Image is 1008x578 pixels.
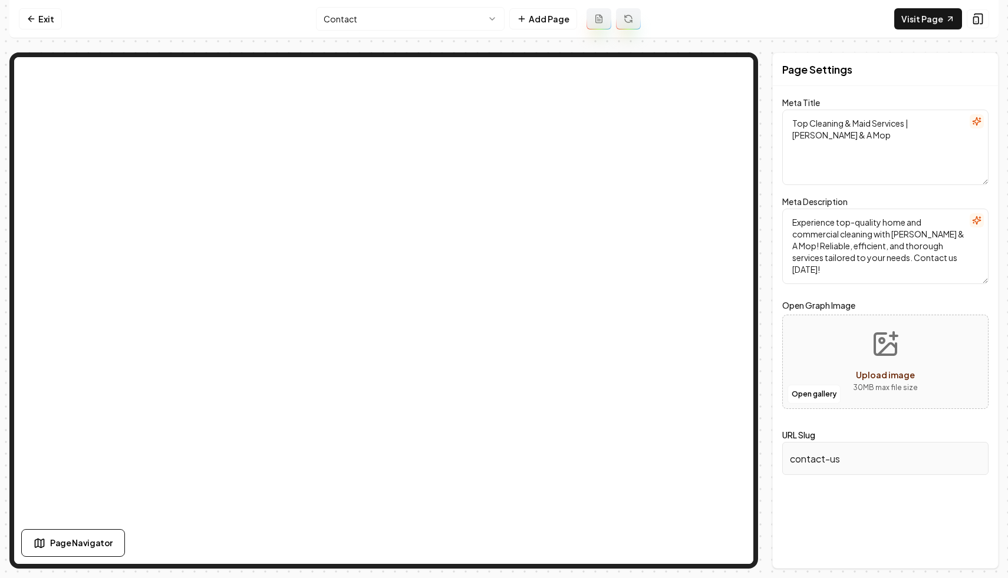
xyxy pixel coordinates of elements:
[856,369,915,380] span: Upload image
[782,430,815,440] label: URL Slug
[782,298,989,312] label: Open Graph Image
[19,8,62,29] a: Exit
[788,385,841,404] button: Open gallery
[587,8,611,29] button: Add admin page prompt
[782,196,848,207] label: Meta Description
[853,382,918,394] p: 30 MB max file size
[509,8,577,29] button: Add Page
[50,537,113,549] span: Page Navigator
[616,8,641,29] button: Regenerate page
[844,321,927,403] button: Upload image
[782,61,852,78] h2: Page Settings
[782,97,820,108] label: Meta Title
[894,8,962,29] a: Visit Page
[21,529,125,557] button: Page Navigator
